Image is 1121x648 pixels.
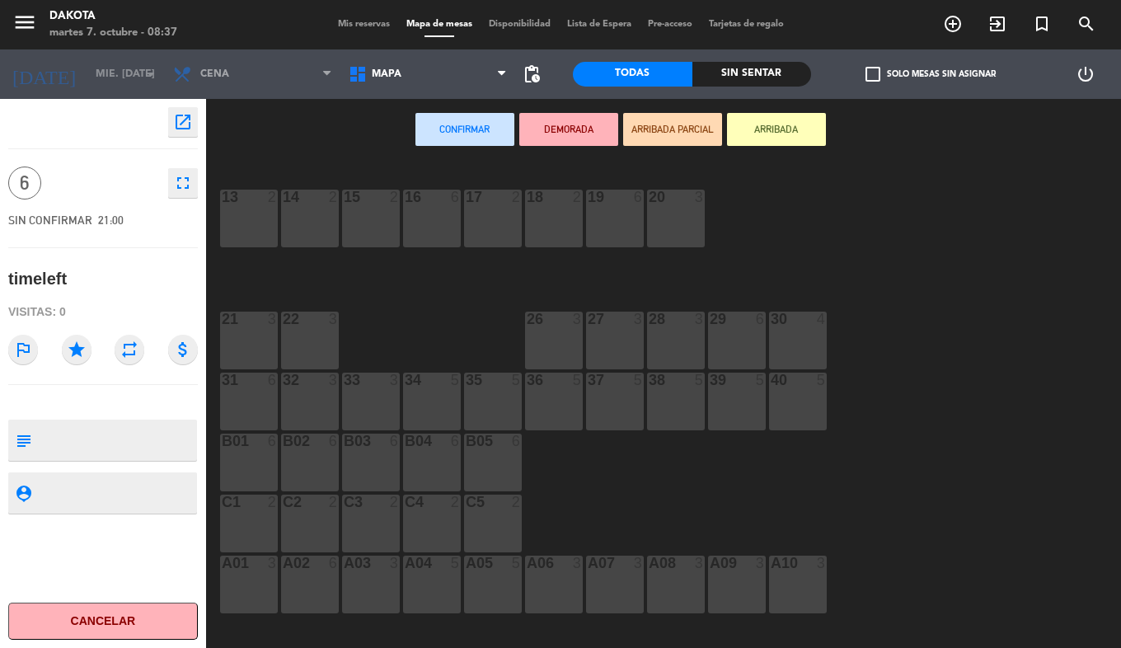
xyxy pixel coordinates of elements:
[8,298,198,326] div: Visitas: 0
[695,312,705,326] div: 3
[512,373,522,387] div: 5
[390,556,400,571] div: 3
[771,556,772,571] div: A10
[268,434,278,448] div: 6
[415,113,514,146] button: Confirmar
[695,190,705,204] div: 3
[588,373,589,387] div: 37
[451,373,461,387] div: 5
[168,168,198,198] button: fullscreen
[701,20,792,29] span: Tarjetas de regalo
[649,373,650,387] div: 38
[329,312,339,326] div: 3
[329,556,339,571] div: 6
[12,10,37,40] button: menu
[168,335,198,364] i: attach_money
[141,64,161,84] i: arrow_drop_down
[512,190,522,204] div: 2
[512,495,522,509] div: 2
[1032,14,1052,34] i: turned_in_not
[634,556,644,571] div: 3
[268,495,278,509] div: 2
[817,312,827,326] div: 4
[512,556,522,571] div: 5
[8,214,92,227] span: SIN CONFIRMAR
[865,67,996,82] label: Solo mesas sin asignar
[522,64,542,84] span: pending_actions
[451,434,461,448] div: 6
[756,373,766,387] div: 5
[329,190,339,204] div: 2
[771,373,772,387] div: 40
[588,312,589,326] div: 27
[8,265,67,293] div: timeleft
[588,556,589,571] div: A07
[329,495,339,509] div: 2
[710,312,711,326] div: 29
[173,173,193,193] i: fullscreen
[695,556,705,571] div: 3
[390,434,400,448] div: 6
[168,107,198,137] button: open_in_new
[330,20,398,29] span: Mis reservas
[649,312,650,326] div: 28
[14,431,32,449] i: subject
[268,556,278,571] div: 3
[943,14,963,34] i: add_circle_outline
[1076,64,1095,84] i: power_settings_new
[98,214,124,227] span: 21:00
[588,190,589,204] div: 19
[573,373,583,387] div: 5
[692,62,812,87] div: Sin sentar
[817,556,827,571] div: 3
[695,373,705,387] div: 5
[727,113,826,146] button: ARRIBADA
[14,484,32,502] i: person_pin
[49,25,177,41] div: martes 7. octubre - 08:37
[451,190,461,204] div: 6
[372,68,401,80] span: Mapa
[173,112,193,132] i: open_in_new
[398,20,481,29] span: Mapa de mesas
[329,373,339,387] div: 3
[329,434,339,448] div: 6
[62,335,91,364] i: star
[268,312,278,326] div: 3
[634,312,644,326] div: 3
[634,373,644,387] div: 5
[1076,14,1096,34] i: search
[390,190,400,204] div: 2
[268,373,278,387] div: 6
[649,556,650,571] div: A08
[573,556,583,571] div: 3
[710,556,711,571] div: A09
[451,556,461,571] div: 5
[49,8,177,25] div: Dakota
[865,67,880,82] span: check_box_outline_blank
[573,190,583,204] div: 2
